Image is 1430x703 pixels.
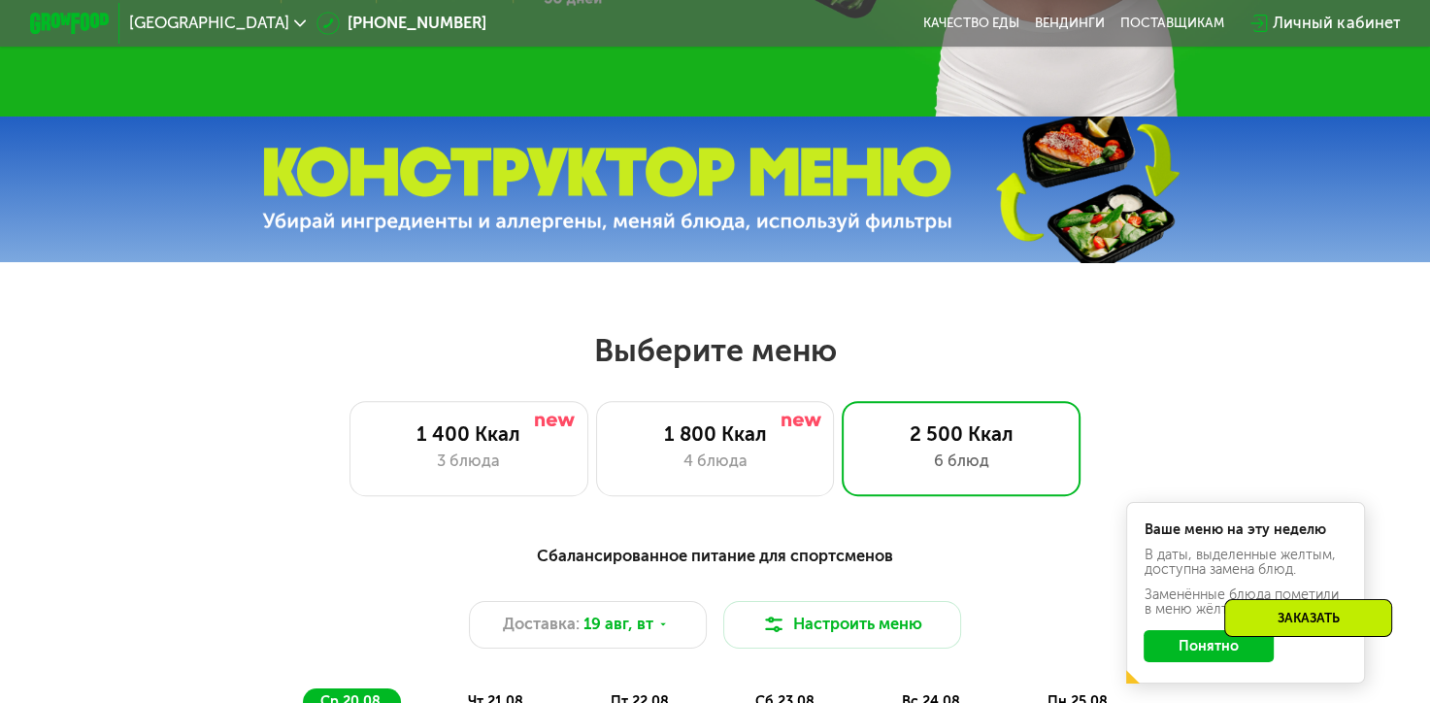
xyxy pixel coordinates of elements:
div: В даты, выделенные желтым, доступна замена блюд. [1144,549,1347,577]
div: 1 400 Ккал [371,422,568,447]
span: 19 авг, вт [583,613,653,637]
div: поставщикам [1120,16,1224,31]
div: 6 блюд [863,450,1060,474]
div: 4 блюда [616,450,814,474]
button: Настроить меню [723,601,962,649]
div: 1 800 Ккал [616,422,814,447]
a: Вендинги [1035,16,1105,31]
a: Качество еды [923,16,1019,31]
div: Личный кабинет [1273,12,1400,36]
div: Ваше меню на эту неделю [1144,523,1347,537]
span: Доставка: [503,613,580,637]
div: 3 блюда [371,450,568,474]
button: Понятно [1144,630,1274,662]
div: 2 500 Ккал [863,422,1060,447]
a: [PHONE_NUMBER] [316,12,487,36]
span: [GEOGRAPHIC_DATA] [129,16,289,31]
div: Заказать [1224,599,1392,637]
div: Заменённые блюда пометили в меню жёлтой точкой. [1144,588,1347,617]
div: Сбалансированное питание для спортсменов [127,544,1303,569]
h2: Выберите меню [63,331,1366,370]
